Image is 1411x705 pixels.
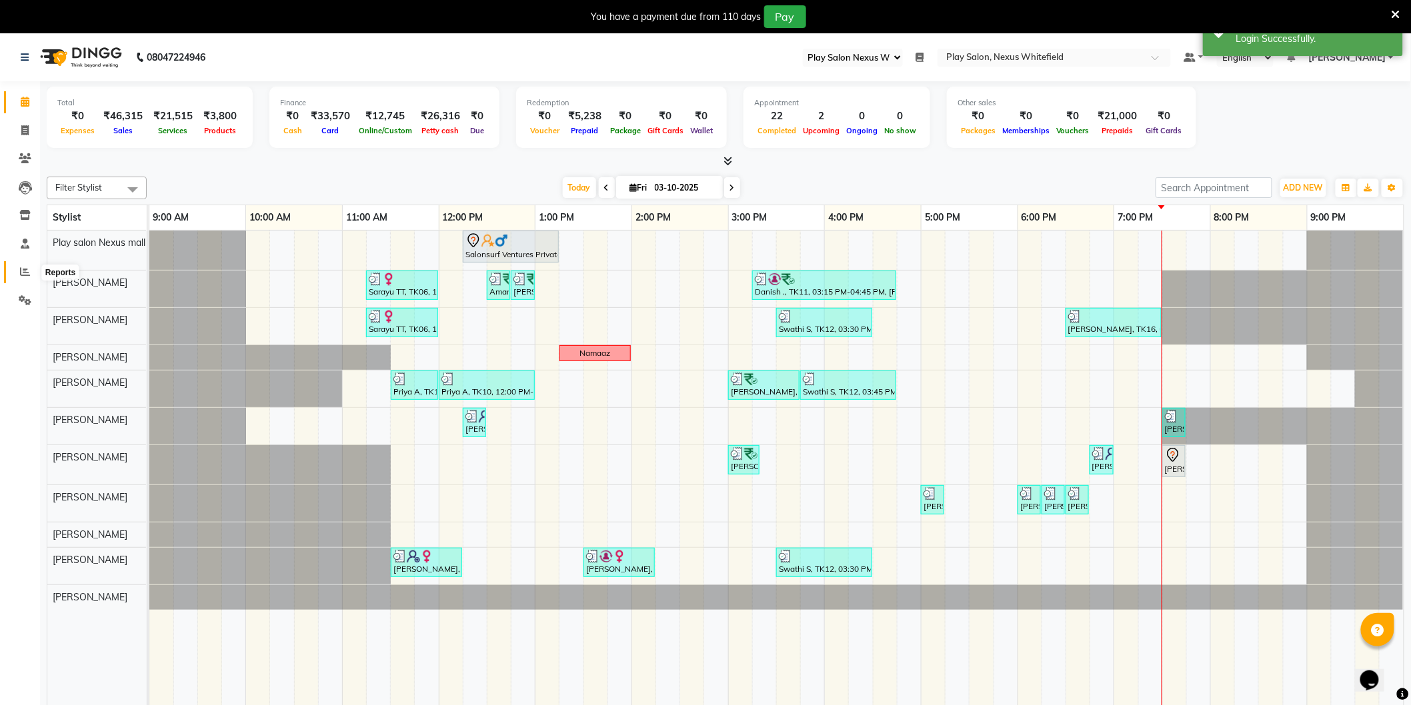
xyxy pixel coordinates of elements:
[568,126,602,135] span: Prepaid
[1280,179,1326,197] button: ADD NEW
[305,109,355,124] div: ₹33,570
[343,208,391,227] a: 11:00 AM
[800,126,843,135] span: Upcoming
[42,265,79,281] div: Reports
[53,451,127,463] span: [PERSON_NAME]
[1287,51,1295,63] a: 4
[155,126,191,135] span: Services
[651,178,718,198] input: 2025-10-03
[730,447,758,472] div: [PERSON_NAME], TK09, 03:00 PM-03:20 PM, Threading EB,UL
[1043,487,1064,512] div: [PERSON_NAME], TK15, 06:15 PM-06:30 PM, 3G upper lip
[754,109,800,124] div: 22
[53,376,127,388] span: [PERSON_NAME]
[843,109,881,124] div: 0
[53,528,127,540] span: [PERSON_NAME]
[1355,652,1398,692] iframe: chat widget
[778,310,871,335] div: Swathi S, TK12, 03:30 PM-04:30 PM, Hair Cut [DEMOGRAPHIC_DATA] (Senior Stylist)
[201,126,239,135] span: Products
[1164,410,1184,435] div: [PERSON_NAME], TK16, 07:30 PM-07:45 PM, Threading-Eye Brow Shaping
[764,5,806,28] button: Pay
[53,237,145,249] span: Play salon Nexus mall
[53,491,127,503] span: [PERSON_NAME]
[280,126,305,135] span: Cash
[53,351,127,363] span: [PERSON_NAME]
[1067,310,1160,335] div: [PERSON_NAME], TK16, 06:30 PM-07:30 PM, Hair Cut [DEMOGRAPHIC_DATA] (Senior Stylist)
[1211,208,1253,227] a: 8:00 PM
[465,109,489,124] div: ₹0
[958,109,999,124] div: ₹0
[999,126,1053,135] span: Memberships
[585,550,653,575] div: [PERSON_NAME], TK08, 01:30 PM-02:15 PM, Blowdry + Shampoo + Conditioner[L'OREAL] Medium
[800,109,843,124] div: 2
[729,208,771,227] a: 3:00 PM
[1053,109,1093,124] div: ₹0
[563,177,596,198] span: Today
[415,109,465,124] div: ₹26,316
[198,109,242,124] div: ₹3,800
[825,208,867,227] a: 4:00 PM
[1143,109,1186,124] div: ₹0
[1308,208,1350,227] a: 9:00 PM
[319,126,343,135] span: Card
[464,233,557,261] div: Salonsurf Ventures Private Limited, TK05, 12:15 PM-01:15 PM, INOA Root Touch-up Short
[958,97,1186,109] div: Other sales
[607,109,644,124] div: ₹0
[392,550,461,575] div: [PERSON_NAME], TK04, 11:30 AM-12:15 PM, Hair Cut-Girl senior stylist
[563,109,607,124] div: ₹5,238
[53,277,127,289] span: [PERSON_NAME]
[148,109,198,124] div: ₹21,515
[627,183,651,193] span: Fri
[355,109,415,124] div: ₹12,745
[53,554,127,566] span: [PERSON_NAME]
[958,126,999,135] span: Packages
[355,126,415,135] span: Online/Custom
[1099,126,1137,135] span: Prepaids
[881,109,920,124] div: 0
[1164,447,1184,475] div: [PERSON_NAME] ., TK14, 07:30 PM-07:45 PM, Threading-Eye Brow Shaping
[55,182,102,193] span: Filter Stylist
[149,208,192,227] a: 9:00 AM
[1019,487,1040,512] div: [PERSON_NAME], TK15, 06:00 PM-06:15 PM, Threading-Eye Brow Shaping
[1091,447,1112,472] div: [PERSON_NAME], TK17, 06:45 PM-07:00 PM, Threading-Eye Brow Shaping
[881,126,920,135] span: No show
[57,126,98,135] span: Expenses
[467,126,487,135] span: Due
[527,126,563,135] span: Voucher
[1284,183,1323,193] span: ADD NEW
[754,97,920,109] div: Appointment
[1067,487,1088,512] div: [PERSON_NAME], TK15, 06:30 PM-06:45 PM, 3G Forehead
[1093,109,1143,124] div: ₹21,000
[754,126,800,135] span: Completed
[644,126,687,135] span: Gift Cards
[843,126,881,135] span: Ongoing
[591,10,762,24] div: You have a payment due from 110 days
[57,109,98,124] div: ₹0
[98,109,148,124] div: ₹46,315
[110,126,136,135] span: Sales
[147,39,205,76] b: 08047224946
[580,347,611,359] div: Namaaz
[527,97,716,109] div: Redemption
[280,109,305,124] div: ₹0
[1114,208,1156,227] a: 7:00 PM
[922,208,964,227] a: 5:00 PM
[1308,51,1386,65] span: [PERSON_NAME]
[535,208,577,227] a: 1:00 PM
[730,372,798,398] div: [PERSON_NAME], TK09, 03:00 PM-03:45 PM, FUSIO-DOSE PLUS RITUAL- 30 MIN
[607,126,644,135] span: Package
[440,372,533,398] div: Priya A, TK10, 12:00 PM-01:00 PM, Hair Cut [DEMOGRAPHIC_DATA] (Senior Stylist)
[419,126,463,135] span: Petty cash
[53,211,81,223] span: Stylist
[57,97,242,109] div: Total
[802,372,895,398] div: Swathi S, TK12, 03:45 PM-04:45 PM, Hair Cut-Girl senior stylist
[1143,126,1186,135] span: Gift Cards
[1156,177,1272,198] input: Search Appointment
[1018,208,1060,227] a: 6:00 PM
[246,208,294,227] a: 10:00 AM
[53,314,127,326] span: [PERSON_NAME]
[367,273,437,298] div: Sarayu TT, TK06, 11:15 AM-12:00 PM, Hair Cut [DEMOGRAPHIC_DATA] (Senior Stylist)
[53,414,127,426] span: [PERSON_NAME]
[922,487,943,512] div: [PERSON_NAME], TK13, 05:00 PM-05:15 PM, Threading-Eye Brow Shaping
[1236,32,1393,46] div: Login Successfully.
[687,109,716,124] div: ₹0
